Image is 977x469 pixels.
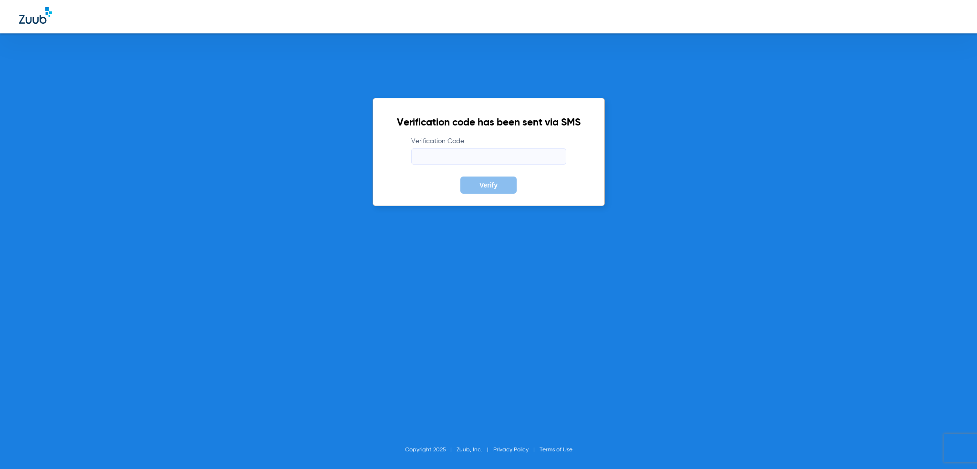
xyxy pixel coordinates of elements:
input: Verification Code [411,148,566,165]
span: Verify [479,181,498,189]
h2: Verification code has been sent via SMS [397,118,581,128]
iframe: Chat Widget [929,423,977,469]
li: Zuub, Inc. [457,445,493,455]
a: Privacy Policy [493,447,529,453]
button: Verify [460,177,517,194]
img: Zuub Logo [19,7,52,24]
label: Verification Code [411,136,566,165]
a: Terms of Use [540,447,572,453]
li: Copyright 2025 [405,445,457,455]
